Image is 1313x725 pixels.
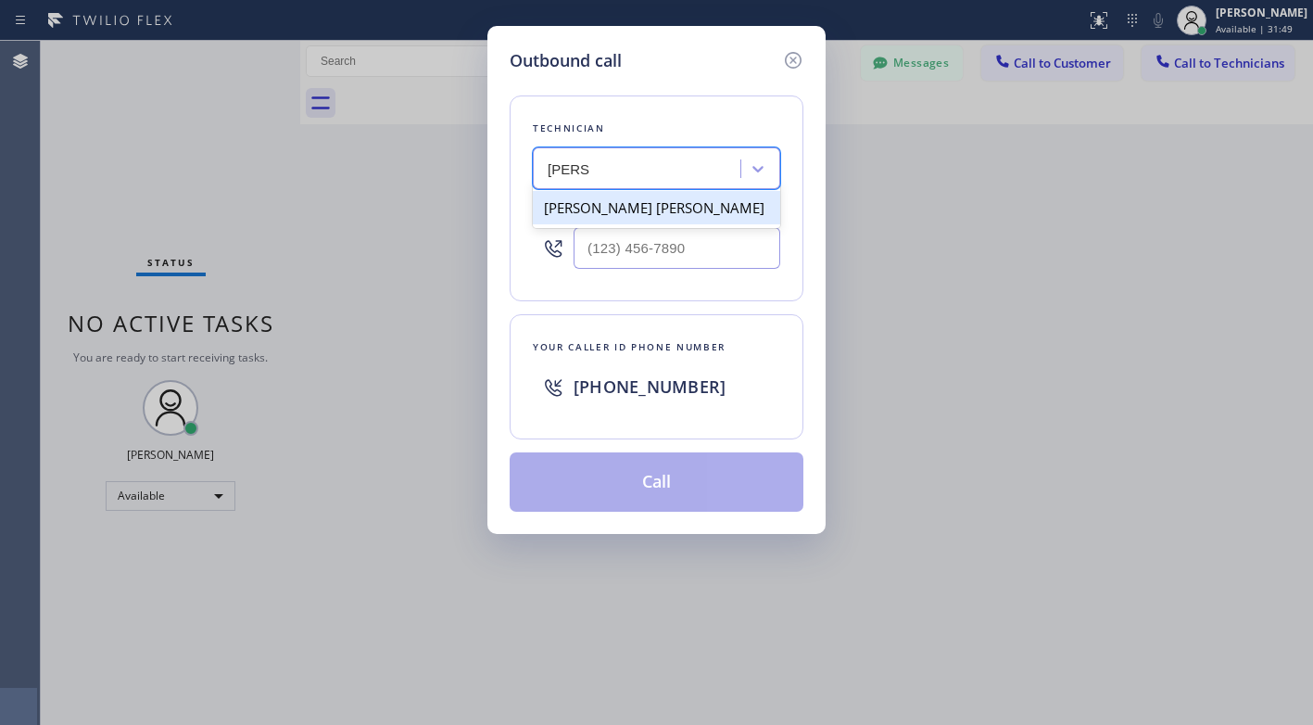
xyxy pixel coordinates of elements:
div: Technician [533,119,780,138]
button: Call [510,452,803,512]
div: Your caller id phone number [533,337,780,357]
h5: Outbound call [510,48,622,73]
input: (123) 456-7890 [574,227,780,269]
span: [PHONE_NUMBER] [574,375,726,398]
div: [PERSON_NAME] [PERSON_NAME] [533,191,780,224]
